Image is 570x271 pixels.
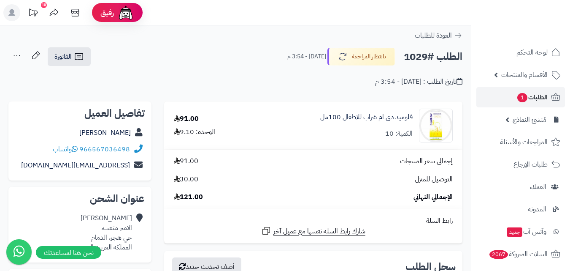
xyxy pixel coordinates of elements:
a: العودة للطلبات [415,30,462,41]
a: المراجعات والأسئلة [476,132,565,152]
img: 26953892866eb81ab43e08c18d828d9ce07e-90x90.jpg [419,109,452,142]
a: شارك رابط السلة نفسها مع عميل آخر [261,226,365,236]
span: 30.00 [174,175,198,184]
span: السلات المتروكة [489,248,548,260]
img: ai-face.png [117,4,134,21]
div: [PERSON_NAME] الامير متعب، حي هجر، الدمام المملكة العربية السعودية [70,214,132,252]
span: العودة للطلبات [415,30,452,41]
span: 91.00 [174,156,198,166]
span: شارك رابط السلة نفسها مع عميل آخر [273,227,365,236]
h2: عنوان الشحن [15,194,145,204]
a: 966567036498 [79,144,130,154]
span: العملاء [530,181,546,193]
span: مُنشئ النماذج [513,114,546,126]
span: وآتس آب [506,226,546,238]
img: logo-2.png [513,24,562,41]
div: تاريخ الطلب : [DATE] - 3:54 م [375,77,462,87]
span: 121.00 [174,192,203,202]
span: طلبات الإرجاع [513,159,548,170]
a: واتساب [53,144,78,154]
span: 2067 [489,250,508,259]
div: 10 [41,2,47,8]
h2: تفاصيل العميل [15,108,145,118]
span: الفاتورة [54,52,72,62]
span: الطلبات [516,91,548,103]
div: 91.00 [174,114,199,124]
div: رابط السلة [167,216,459,226]
a: طلبات الإرجاع [476,154,565,175]
small: [DATE] - 3:54 م [287,52,326,61]
a: تحديثات المنصة [22,4,43,23]
h2: الطلب #1029 [404,48,462,66]
span: الإجمالي النهائي [413,192,453,202]
a: الطلبات1 [476,87,565,107]
span: الأقسام والمنتجات [501,69,548,81]
a: لوحة التحكم [476,42,565,63]
span: جديد [507,227,522,237]
a: الفاتورة [48,47,91,66]
span: المدونة [528,203,546,215]
span: إجمالي سعر المنتجات [400,156,453,166]
span: التوصيل للمنزل [415,175,453,184]
a: [PERSON_NAME] [79,128,131,138]
button: بانتظار المراجعة [327,48,395,66]
a: وآتس آبجديد [476,222,565,242]
a: فلوميد دي ام شراب للاطفال 100مل [320,112,413,122]
span: المراجعات والأسئلة [500,136,548,148]
span: 1 [517,93,527,102]
a: العملاء [476,177,565,197]
a: [EMAIL_ADDRESS][DOMAIN_NAME] [21,160,130,170]
span: رفيق [100,8,114,18]
div: الكمية: 10 [385,129,413,139]
div: الوحدة: 9.10 [174,127,215,137]
span: لوحة التحكم [516,47,548,58]
a: السلات المتروكة2067 [476,244,565,264]
a: المدونة [476,199,565,219]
